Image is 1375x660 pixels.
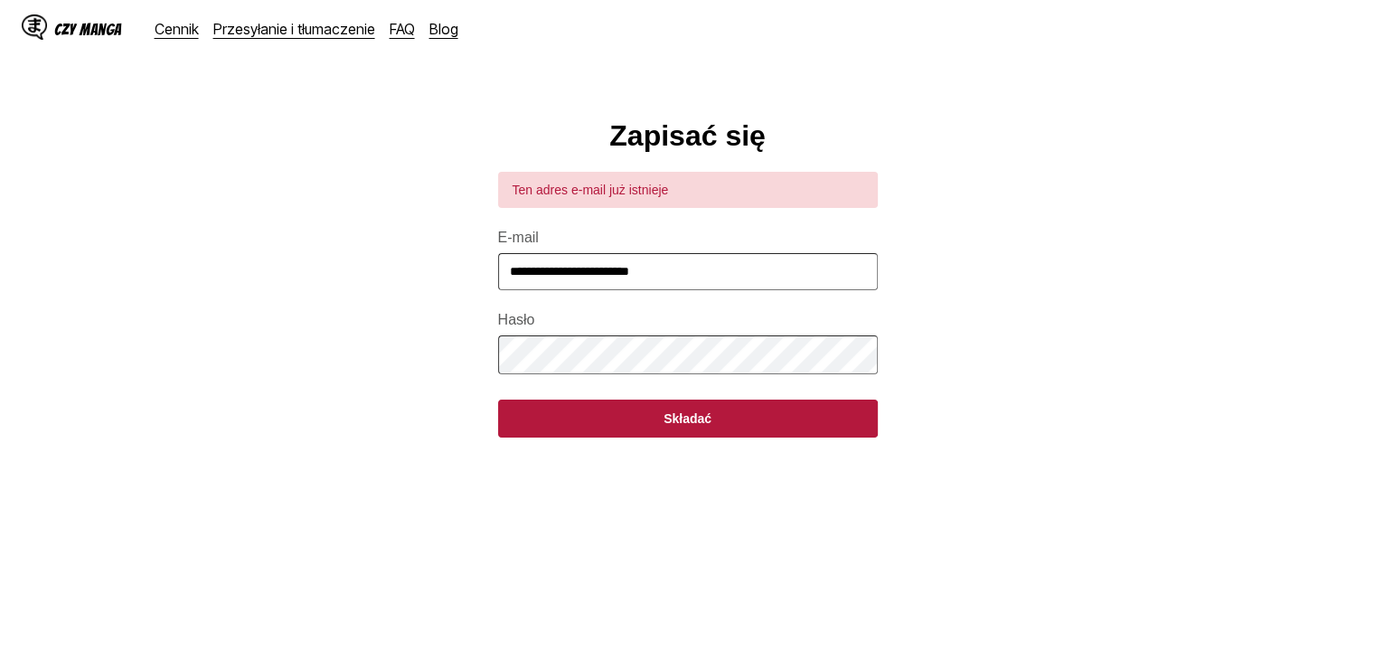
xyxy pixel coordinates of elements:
font: Zapisać się [609,119,766,152]
font: Czy Manga [54,21,122,38]
img: Logo IsManga [22,14,47,40]
font: Ten adres e-mail już istnieje [513,183,669,197]
a: Przesyłanie i tłumaczenie [213,20,375,38]
a: Blog [429,20,458,38]
font: Składać [664,411,711,426]
a: FAQ [390,20,415,38]
button: Składać [498,400,878,438]
a: Cennik [155,20,199,38]
font: E-mail [498,230,539,245]
font: Hasło [498,312,535,327]
a: Logo IsMangaCzy Manga [22,14,155,43]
